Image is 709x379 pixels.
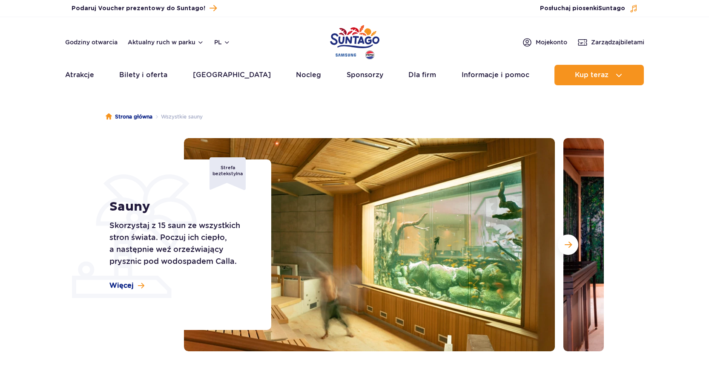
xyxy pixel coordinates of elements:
a: Atrakcje [65,65,94,85]
a: Bilety i oferta [119,65,167,85]
a: Podaruj Voucher prezentowy do Suntago! [72,3,217,14]
a: Strona główna [106,113,152,121]
a: Mojekonto [522,37,567,47]
a: Więcej [109,281,144,290]
h1: Sauny [109,199,252,214]
img: Sauna w strefie Relax z dużym akwarium na ścianie, przytulne wnętrze i drewniane ławki [184,138,555,351]
button: Następny slajd [558,234,578,255]
span: Więcej [109,281,134,290]
button: Kup teraz [554,65,644,85]
span: Kup teraz [575,71,609,79]
span: Moje konto [536,38,567,46]
a: Nocleg [296,65,321,85]
a: Zarządzajbiletami [577,37,644,47]
a: [GEOGRAPHIC_DATA] [193,65,271,85]
p: Skorzystaj z 15 saun ze wszystkich stron świata. Poczuj ich ciepło, a następnie weź orzeźwiający ... [109,220,252,267]
a: Godziny otwarcia [65,38,118,46]
a: Dla firm [408,65,436,85]
span: Posłuchaj piosenki [540,4,625,13]
span: Suntago [598,6,625,12]
span: Zarządzaj biletami [591,38,644,46]
a: Park of Poland [330,21,379,61]
button: Posłuchaj piosenkiSuntago [540,4,638,13]
button: pl [214,38,230,46]
li: Wszystkie sauny [152,113,203,121]
div: Strefa beztekstylna [210,157,246,190]
button: Aktualny ruch w parku [128,39,204,46]
span: Podaruj Voucher prezentowy do Suntago! [72,4,205,13]
a: Informacje i pomoc [462,65,529,85]
a: Sponsorzy [347,65,383,85]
